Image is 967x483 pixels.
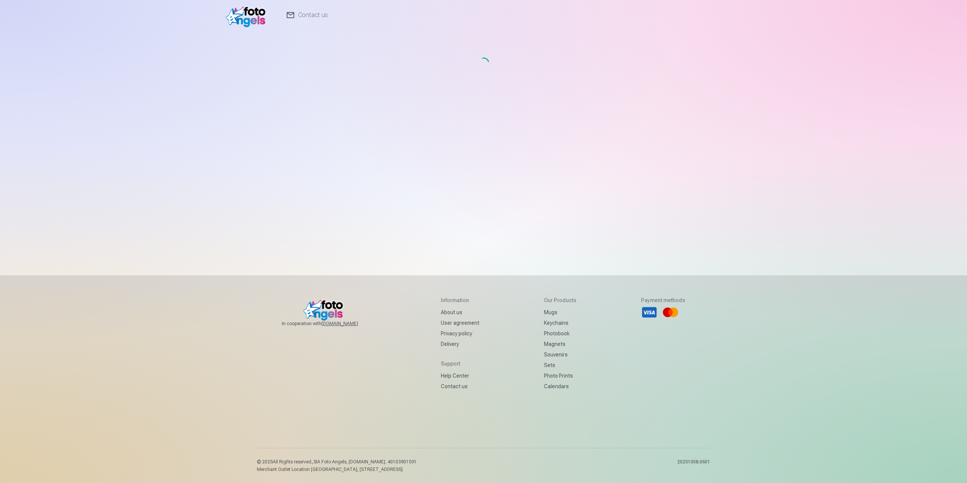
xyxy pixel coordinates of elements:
a: Souvenirs [544,349,576,360]
h5: Support [441,360,479,367]
a: Help Center [441,370,479,381]
h5: Payment methods [641,296,685,304]
a: Delivery [441,339,479,349]
h5: Our products [544,296,576,304]
a: Sets [544,360,576,370]
h5: Information [441,296,479,304]
a: User agreement [441,318,479,328]
p: 20251008.0601 [677,459,710,472]
a: [DOMAIN_NAME] [321,321,376,327]
span: SIA Foto Angels, [DOMAIN_NAME]. 40103901591 [314,459,417,464]
p: © 2025 All Rights reserved. , [257,459,417,465]
a: Contact us [441,381,479,392]
a: Magnets [544,339,576,349]
li: Visa [641,304,658,321]
li: Mastercard [662,304,679,321]
a: Photobook [544,328,576,339]
a: Keychains [544,318,576,328]
img: /v1 [226,3,269,27]
span: In cooperation with [282,321,376,327]
a: Mugs [544,307,576,318]
a: Privacy policy [441,328,479,339]
a: About us [441,307,479,318]
a: Photo prints [544,370,576,381]
a: Calendars [544,381,576,392]
p: Merchant Outlet Location [GEOGRAPHIC_DATA], [STREET_ADDRESS] [257,466,417,472]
